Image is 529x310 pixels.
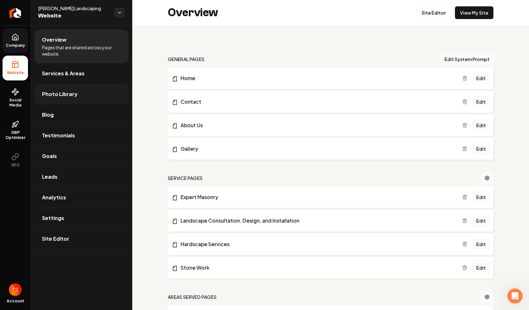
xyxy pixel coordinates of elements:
[13,12,24,22] img: logo
[472,238,490,250] a: Edit
[38,5,109,11] span: [PERSON_NAME] Landscaping
[172,98,462,106] a: Contact
[85,198,127,224] button: Help
[472,120,490,131] a: Edit
[42,44,121,57] span: Pages that are shared across your website.
[172,121,462,129] a: About Us
[34,84,128,104] a: Photo Library
[101,214,111,219] span: Help
[34,229,128,249] a: Site Editor
[13,123,106,136] div: From No Online Presence to $30K Projects and 20x More Impressions
[3,115,28,145] a: GBP Optimizer
[3,43,28,48] span: Company
[472,143,490,155] a: Edit
[34,146,128,166] a: Goals
[42,70,85,77] span: Services & Areas
[42,235,69,243] span: Site Editor
[42,111,54,119] span: Blog
[42,152,57,160] span: Goals
[9,283,22,296] img: Thomas Sickler
[168,56,205,62] h2: general pages
[168,294,216,300] h2: Areas Served Pages
[42,198,85,224] button: Messages
[416,6,451,19] a: Site Editor
[9,120,118,139] a: From No Online Presence to $30K Projects and 20x More Impressions
[4,70,26,75] span: Website
[42,90,78,98] span: Photo Library
[53,214,75,219] span: Messages
[42,36,66,44] span: Overview
[34,125,128,146] a: Testimonials
[3,148,28,173] button: SEO
[172,193,462,201] a: Expert Masonry
[34,208,128,228] a: Settings
[472,191,490,203] a: Edit
[10,8,21,18] img: Rebolt Logo
[9,283,22,296] button: Open user button
[42,173,58,181] span: Leads
[455,6,493,19] a: View My Site
[168,6,218,19] h2: Overview
[42,214,64,222] span: Settings
[14,214,28,219] span: Home
[172,145,462,153] a: Gallery
[34,63,128,84] a: Services & Areas
[13,102,52,108] span: Search for help
[13,56,114,67] p: How can we help?
[7,299,24,304] span: Account
[472,215,490,226] a: Edit
[42,132,75,139] span: Testimonials
[38,11,109,20] span: Website
[34,105,128,125] a: Blog
[13,45,114,56] p: Hi there 👋
[172,240,462,248] a: Hardscape Services
[34,187,128,208] a: Analytics
[441,53,493,65] button: Edit System Prompt
[9,162,22,168] span: SEO
[3,98,28,108] span: Social Media
[13,80,106,87] div: Send us a message
[34,167,128,187] a: Leads
[42,194,66,201] span: Analytics
[472,72,490,84] a: Edit
[3,28,28,53] a: Company
[100,10,113,23] img: Profile image for David
[472,96,490,107] a: Edit
[172,264,462,272] a: Stone Work
[172,74,462,82] a: Home
[507,288,523,304] iframe: Intercom live chat
[6,75,121,93] div: Send us a message
[9,99,118,111] button: Search for help
[472,262,490,273] a: Edit
[3,83,28,113] a: Social Media
[3,130,28,140] span: GBP Optimizer
[168,175,203,181] h2: Service Pages
[172,217,462,224] a: Landscape Consultation, Design, and Installation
